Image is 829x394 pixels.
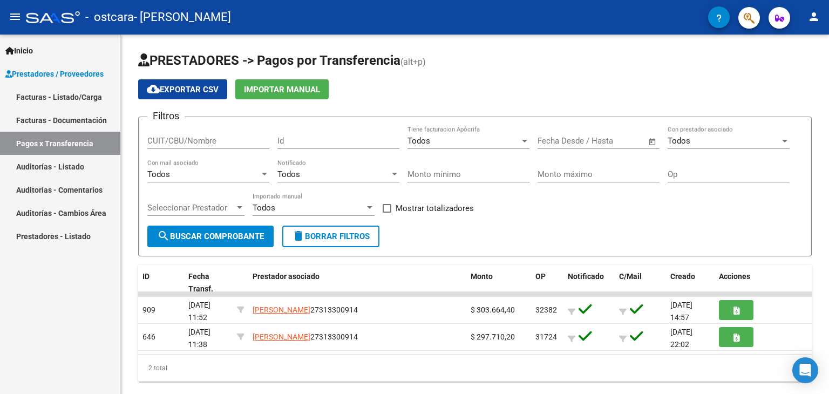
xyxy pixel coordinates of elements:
div: 2 total [138,355,812,382]
mat-icon: search [157,229,170,242]
span: Importar Manual [244,85,320,94]
span: PRESTADORES -> Pagos por Transferencia [138,53,400,68]
span: Inicio [5,45,33,57]
input: Fecha inicio [538,136,581,146]
datatable-header-cell: Fecha Transf. [184,265,233,301]
span: Buscar Comprobante [157,232,264,241]
span: [DATE] 11:52 [188,301,210,322]
span: Seleccionar Prestador [147,203,235,213]
span: [DATE] 14:57 [670,301,692,322]
span: Todos [407,136,430,146]
datatable-header-cell: ID [138,265,184,301]
span: Borrar Filtros [292,232,370,241]
datatable-header-cell: Acciones [715,265,812,301]
span: $ 297.710,20 [471,332,515,341]
datatable-header-cell: Monto [466,265,531,301]
mat-icon: delete [292,229,305,242]
span: $ 303.664,40 [471,305,515,314]
span: Exportar CSV [147,85,219,94]
button: Open calendar [647,135,659,148]
span: 646 [142,332,155,341]
button: Importar Manual [235,79,329,99]
datatable-header-cell: OP [531,265,563,301]
span: Monto [471,272,493,281]
div: Open Intercom Messenger [792,357,818,383]
span: OP [535,272,546,281]
span: [PERSON_NAME] [253,332,310,341]
span: [DATE] 22:02 [670,328,692,349]
mat-icon: menu [9,10,22,23]
span: Prestadores / Proveedores [5,68,104,80]
span: - ostcara [85,5,134,29]
datatable-header-cell: C/Mail [615,265,666,301]
button: Borrar Filtros [282,226,379,247]
span: Todos [668,136,690,146]
span: [PERSON_NAME] [253,305,310,314]
h3: Filtros [147,108,185,124]
mat-icon: cloud_download [147,83,160,96]
button: Exportar CSV [138,79,227,99]
span: 27313300914 [253,305,358,314]
datatable-header-cell: Creado [666,265,715,301]
span: Mostrar totalizadores [396,202,474,215]
span: Acciones [719,272,750,281]
span: 32382 [535,305,557,314]
button: Buscar Comprobante [147,226,274,247]
span: [DATE] 11:38 [188,328,210,349]
span: Creado [670,272,695,281]
span: C/Mail [619,272,642,281]
input: Fecha fin [591,136,643,146]
span: Notificado [568,272,604,281]
span: 27313300914 [253,332,358,341]
span: - [PERSON_NAME] [134,5,231,29]
span: Prestador asociado [253,272,320,281]
datatable-header-cell: Prestador asociado [248,265,466,301]
span: Todos [253,203,275,213]
span: Todos [147,169,170,179]
span: Fecha Transf. [188,272,213,293]
span: 909 [142,305,155,314]
datatable-header-cell: Notificado [563,265,615,301]
mat-icon: person [807,10,820,23]
span: ID [142,272,150,281]
span: 31724 [535,332,557,341]
span: (alt+p) [400,57,426,67]
span: Todos [277,169,300,179]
